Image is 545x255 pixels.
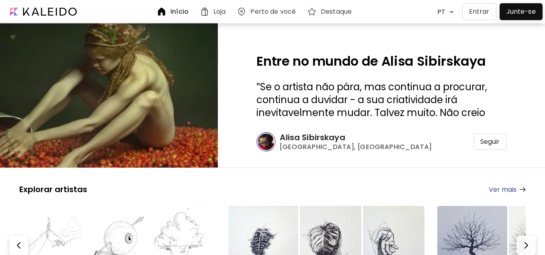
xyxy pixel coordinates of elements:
div: Seguir [473,134,506,150]
a: Início [157,7,192,17]
img: arrow-right [520,187,526,192]
a: Ver mais [489,185,526,195]
h6: Destaque [321,8,352,15]
h6: Loja [213,8,225,15]
button: Next-button [516,236,536,255]
a: Destaque [307,7,355,17]
a: Entrar [462,3,500,20]
span: Se o artista não pára, mas continua a procurar, continua a duvidar - a sua criatividade irá inevi... [256,80,487,145]
div: PT [433,5,447,19]
h6: Alisa Sibirskaya [280,132,432,143]
img: Next-button [521,240,531,250]
span: [GEOGRAPHIC_DATA], [GEOGRAPHIC_DATA] [280,143,432,151]
img: Prev-button [14,240,24,250]
h5: Explorar artistas [19,184,87,195]
a: Loja [200,7,229,17]
h6: Início [170,8,188,15]
span: Seguir [480,138,500,146]
a: Junte-se [500,3,543,20]
p: Entrar [469,7,490,17]
h2: Entre no mundo de Alisa Sibirskaya [256,55,506,68]
h6: Perto de você [250,8,296,15]
button: Entrar [462,3,496,20]
button: Prev-button [9,236,29,255]
a: Perto de você [237,7,299,17]
a: Alisa Sibirskaya[GEOGRAPHIC_DATA], [GEOGRAPHIC_DATA]Seguir [256,132,506,151]
img: arrow down [447,8,456,16]
h3: ” ” [256,81,506,119]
